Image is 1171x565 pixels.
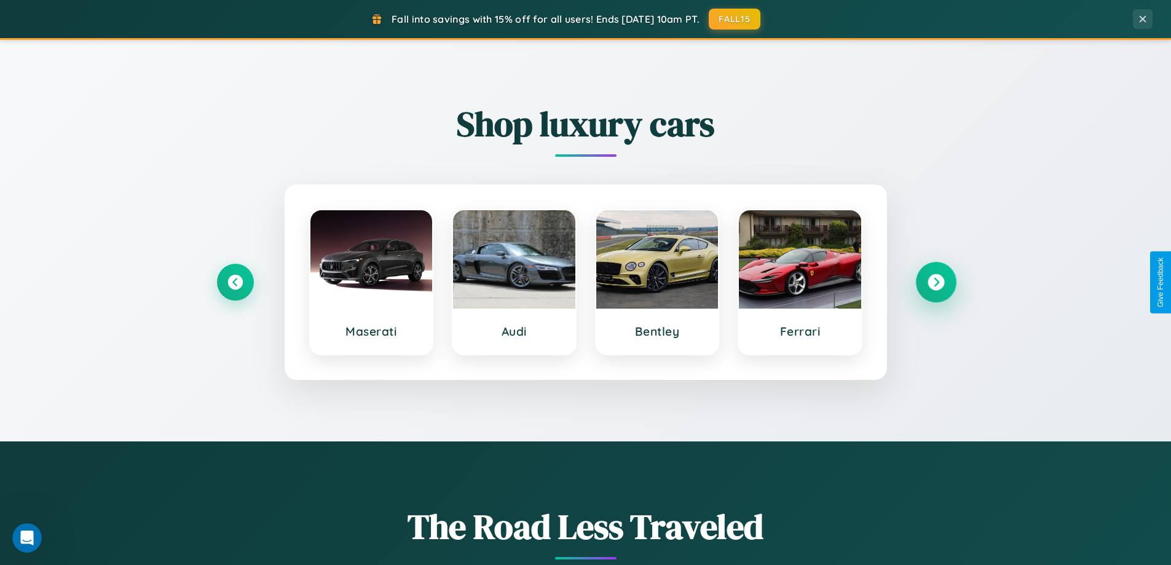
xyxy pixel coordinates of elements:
h3: Ferrari [751,324,849,339]
div: Give Feedback [1156,258,1165,307]
h3: Maserati [323,324,420,339]
h1: The Road Less Traveled [217,503,955,550]
iframe: Intercom live chat [12,523,42,553]
h3: Bentley [609,324,706,339]
h3: Audi [465,324,563,339]
button: FALL15 [709,9,760,30]
span: Fall into savings with 15% off for all users! Ends [DATE] 10am PT. [392,13,700,25]
h2: Shop luxury cars [217,100,955,148]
